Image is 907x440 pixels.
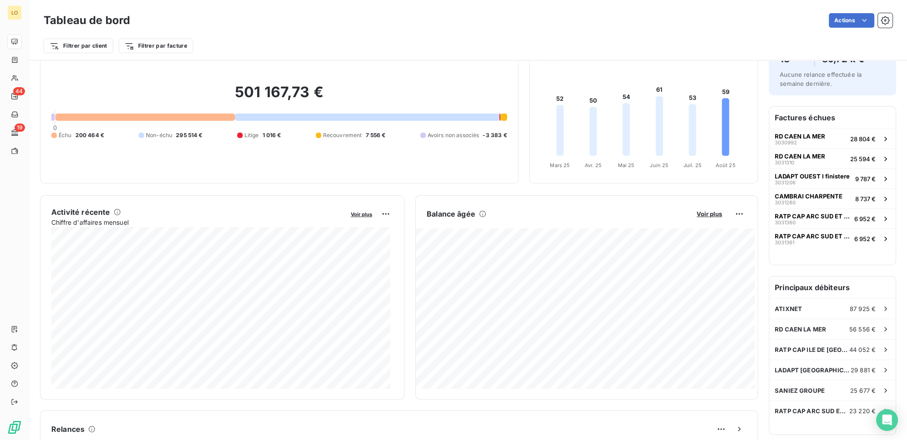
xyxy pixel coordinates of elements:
[697,210,722,218] span: Voir plus
[775,180,796,185] span: 3031206
[775,366,851,374] span: LADAPT [GEOGRAPHIC_DATA] ([GEOGRAPHIC_DATA])
[775,240,794,245] span: 3031361
[775,160,794,165] span: 3031310
[51,83,507,110] h2: 501 167,73 €
[769,107,896,129] h6: Factures échues
[855,175,876,183] span: 9 787 €
[715,162,735,168] tspan: Août 25
[775,200,796,205] span: 3031260
[769,277,896,298] h6: Principaux débiteurs
[44,39,113,53] button: Filtrer par client
[146,131,172,139] span: Non-échu
[780,71,862,87] span: Aucune relance effectuée la semaine dernière.
[855,195,876,203] span: 8 737 €
[51,218,344,227] span: Chiffre d'affaires mensuel
[13,87,25,95] span: 44
[7,125,21,140] a: 19
[850,155,876,163] span: 25 594 €
[854,215,876,222] span: 6 952 €
[775,305,802,312] span: ATIXNET
[850,135,876,143] span: 28 804 €
[550,162,570,168] tspan: Mars 25
[775,153,825,160] span: RD CAEN LA MER
[775,173,850,180] span: LADAPT OUEST I finistere
[351,211,372,218] span: Voir plus
[849,346,876,353] span: 44 052 €
[775,133,825,140] span: RD CAEN LA MER
[7,420,22,435] img: Logo LeanPay
[775,140,797,145] span: 3030992
[775,407,849,415] span: RATP CAP ARC SUD ET OUEST
[683,162,701,168] tspan: Juil. 25
[584,162,601,168] tspan: Avr. 25
[428,131,479,139] span: Avoirs non associés
[263,131,281,139] span: 1 016 €
[348,210,375,218] button: Voir plus
[775,387,825,394] span: SANIEZ GROUPE
[483,131,507,139] span: -3 383 €
[7,5,22,20] div: LO
[59,131,72,139] span: Échu
[15,124,25,132] span: 19
[323,131,362,139] span: Recouvrement
[244,131,259,139] span: Litige
[769,208,896,228] button: RATP CAP ARC SUD ET OUEST30313606 952 €
[427,208,475,219] h6: Balance âgée
[769,129,896,148] button: RD CAEN LA MER303099228 804 €
[775,326,826,333] span: RD CAEN LA MER
[775,213,851,220] span: RATP CAP ARC SUD ET OUEST
[769,148,896,168] button: RD CAEN LA MER303131025 594 €
[775,232,851,240] span: RATP CAP ARC SUD ET OUEST
[775,193,842,200] span: CAMBRAI CHARPENTE
[618,162,634,168] tspan: Mai 25
[775,220,796,225] span: 3031360
[176,131,202,139] span: 295 514 €
[119,39,193,53] button: Filtrer par facture
[51,424,85,435] h6: Relances
[854,235,876,242] span: 6 952 €
[51,207,110,218] h6: Activité récente
[365,131,385,139] span: 7 556 €
[694,210,725,218] button: Voir plus
[53,124,57,131] span: 0
[75,131,104,139] span: 200 464 €
[769,168,896,188] button: LADAPT OUEST I finistere30312069 787 €
[769,228,896,248] button: RATP CAP ARC SUD ET OUEST30313616 952 €
[850,387,876,394] span: 25 677 €
[876,409,898,431] div: Open Intercom Messenger
[850,305,876,312] span: 87 925 €
[775,346,849,353] span: RATP CAP ILE DE [GEOGRAPHIC_DATA]
[851,366,876,374] span: 29 881 €
[849,407,876,415] span: 23 220 €
[769,188,896,208] button: CAMBRAI CHARPENTE30312608 737 €
[44,12,130,29] h3: Tableau de bord
[650,162,668,168] tspan: Juin 25
[849,326,876,333] span: 56 556 €
[7,89,21,104] a: 44
[829,13,874,28] button: Actions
